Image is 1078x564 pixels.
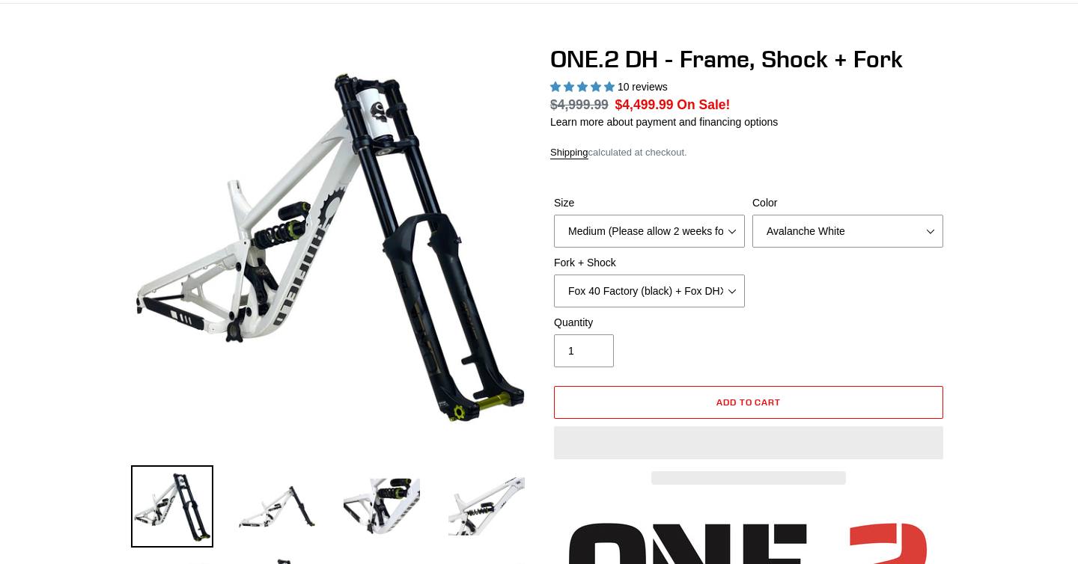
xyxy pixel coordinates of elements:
span: On Sale! [677,95,730,114]
span: 5.00 stars [550,81,618,93]
a: Shipping [550,147,588,159]
img: Load image into Gallery viewer, ONE.2 DH - Frame, Shock + Fork [341,465,423,548]
label: Size [554,195,745,211]
img: Load image into Gallery viewer, ONE.2 DH - Frame, Shock + Fork [236,465,318,548]
img: Load image into Gallery viewer, ONE.2 DH - Frame, Shock + Fork [131,465,213,548]
button: Add to cart [554,386,943,419]
h1: ONE.2 DH - Frame, Shock + Fork [550,45,947,73]
s: $4,999.99 [550,97,609,112]
label: Color [752,195,943,211]
span: Add to cart [716,396,782,408]
label: Quantity [554,315,745,331]
span: $4,499.99 [615,97,674,112]
label: Fork + Shock [554,255,745,271]
span: 10 reviews [618,81,668,93]
img: Load image into Gallery viewer, ONE.2 DH - Frame, Shock + Fork [445,465,528,548]
a: Learn more about payment and financing options [550,116,778,128]
img: ONE.2 DH - Frame, Shock + Fork [134,48,525,438]
div: calculated at checkout. [550,145,947,160]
